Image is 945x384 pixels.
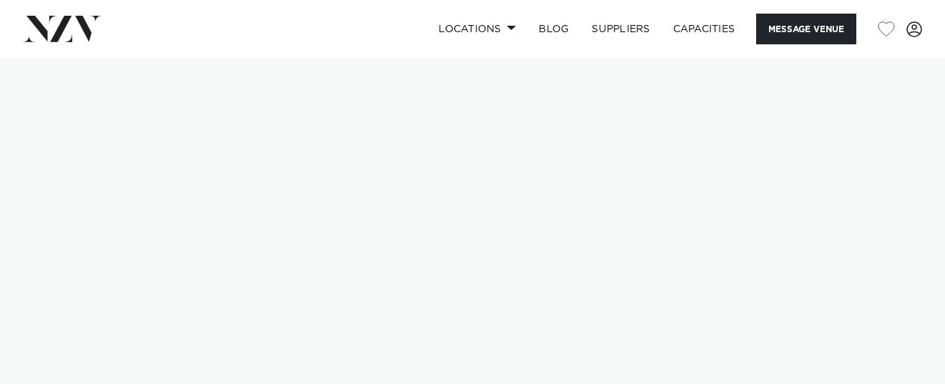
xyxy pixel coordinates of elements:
[23,16,101,41] img: nzv-logo.png
[427,14,527,44] a: Locations
[756,14,856,44] button: Message Venue
[662,14,747,44] a: Capacities
[580,14,661,44] a: SUPPLIERS
[527,14,580,44] a: BLOG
